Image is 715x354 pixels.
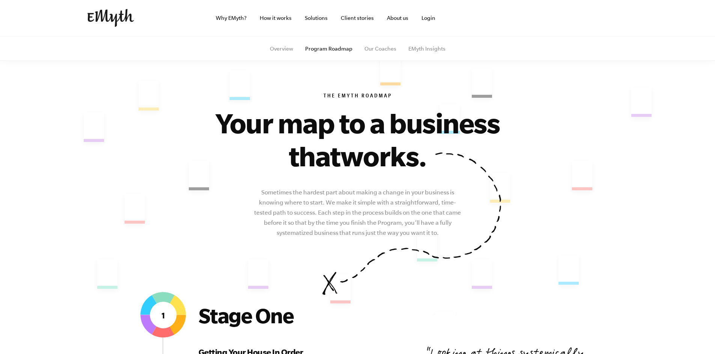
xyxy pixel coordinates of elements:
a: Overview [270,46,293,52]
iframe: Embedded CTA [467,10,545,26]
a: Our Coaches [364,46,396,52]
img: EMyth [87,9,134,27]
h6: The EMyth Roadmap [129,93,586,100]
h1: Your map to a business that [193,106,523,172]
iframe: Chat Widget [677,318,715,354]
p: Sometimes the hardest part about making a change in your business is knowing where to start. We m... [253,187,462,238]
a: EMyth Insights [408,46,446,52]
a: Program Roadmap [305,46,352,52]
iframe: Embedded CTA [549,10,628,26]
h2: Stage One [199,303,349,327]
span: works. [340,140,427,172]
